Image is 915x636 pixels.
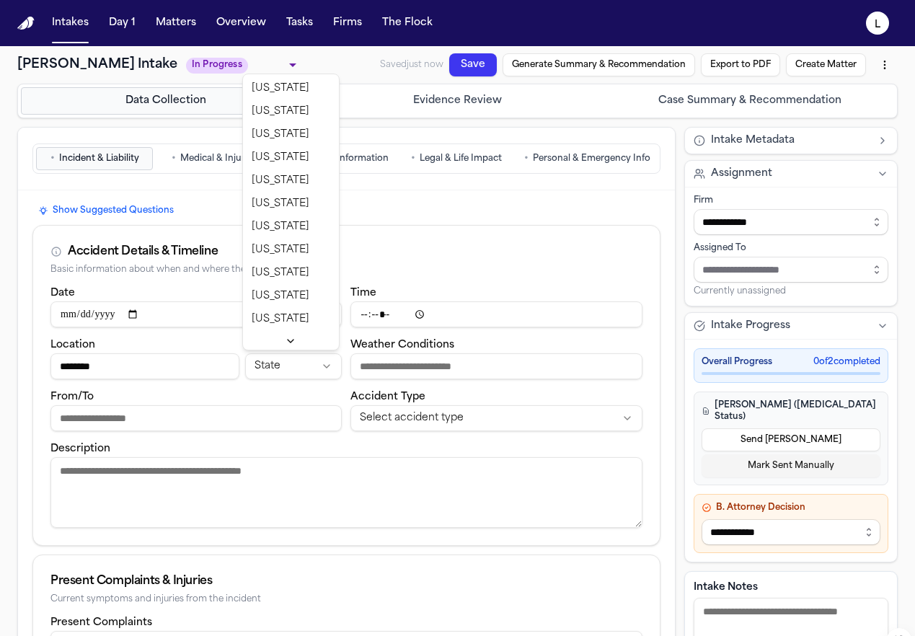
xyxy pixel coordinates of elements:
[252,128,309,142] span: [US_STATE]
[252,289,309,304] span: [US_STATE]
[252,174,309,188] span: [US_STATE]
[252,81,309,96] span: [US_STATE]
[252,197,309,211] span: [US_STATE]
[252,151,309,165] span: [US_STATE]
[252,266,309,281] span: [US_STATE]
[252,243,309,257] span: [US_STATE]
[252,220,309,234] span: [US_STATE]
[252,312,309,327] span: [US_STATE]
[252,105,309,119] span: [US_STATE]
